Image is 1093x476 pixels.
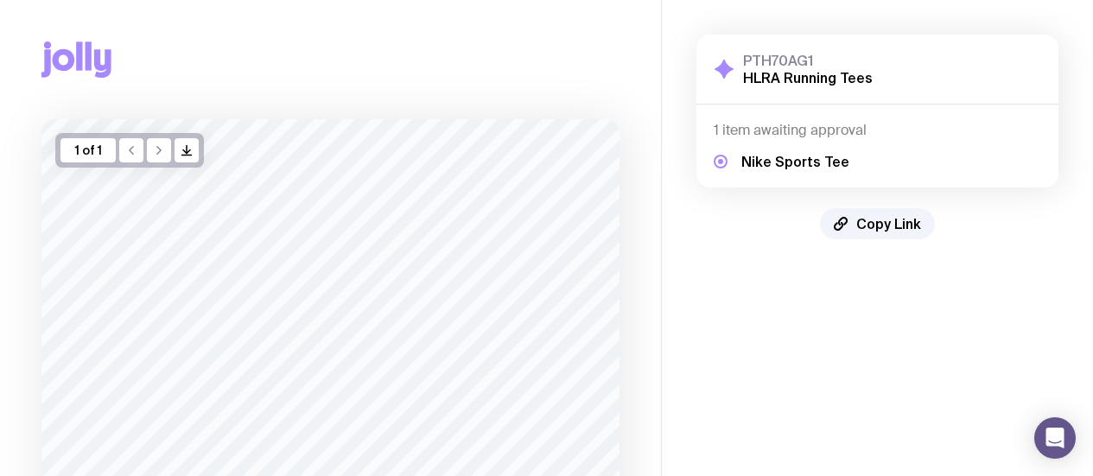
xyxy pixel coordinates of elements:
[182,146,192,155] g: /> />
[743,69,873,86] h2: HLRA Running Tees
[1034,417,1076,459] div: Open Intercom Messenger
[743,52,873,69] h3: PTH70AG1
[175,138,199,162] button: />/>
[741,153,849,170] h5: Nike Sports Tee
[60,138,116,162] div: 1 of 1
[714,122,1041,139] h4: 1 item awaiting approval
[856,215,921,232] span: Copy Link
[820,208,935,239] button: Copy Link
